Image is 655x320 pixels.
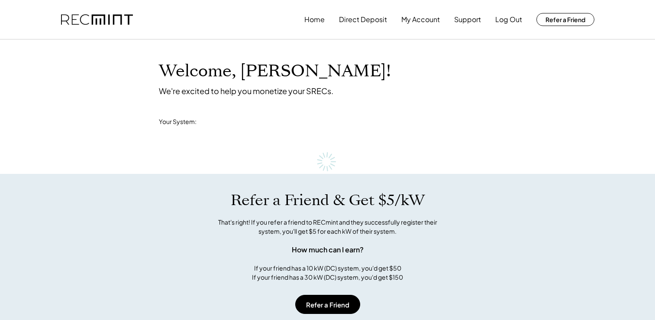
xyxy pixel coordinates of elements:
div: We're excited to help you monetize your SRECs. [159,86,333,96]
button: Home [304,11,325,28]
button: Refer a Friend [295,295,360,314]
div: If your friend has a 10 kW (DC) system, you'd get $50 If your friend has a 30 kW (DC) system, you... [252,264,403,282]
h1: Refer a Friend & Get $5/kW [231,191,425,209]
div: How much can I earn? [292,245,364,255]
img: recmint-logotype%403x.png [61,14,133,25]
button: Refer a Friend [536,13,594,26]
button: Support [454,11,481,28]
div: That's right! If you refer a friend to RECmint and they successfully register their system, you'l... [209,218,447,236]
button: Log Out [495,11,522,28]
button: Direct Deposit [339,11,387,28]
button: My Account [401,11,440,28]
h1: Welcome, [PERSON_NAME]! [159,61,391,82]
div: Your System: [159,118,197,126]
